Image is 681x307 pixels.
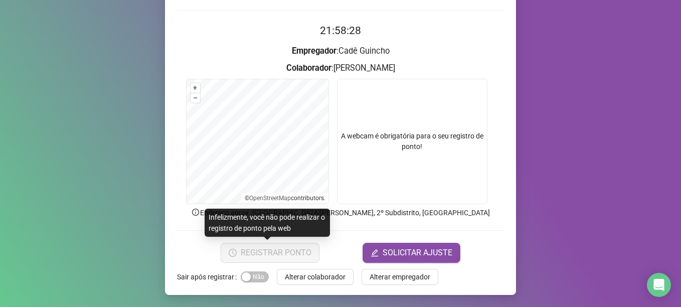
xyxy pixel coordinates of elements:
div: A webcam é obrigatória para o seu registro de ponto! [337,79,487,204]
button: editSOLICITAR AJUSTE [363,243,460,263]
strong: Colaborador [286,63,331,73]
h3: : [PERSON_NAME] [177,62,504,75]
h3: : Cadê Guincho [177,45,504,58]
div: Infelizmente, você não pode realizar o registro de ponto pela web [205,209,330,237]
div: Open Intercom Messenger [647,273,671,297]
span: Alterar empregador [370,271,430,282]
label: Sair após registrar [177,269,241,285]
button: Alterar colaborador [277,269,354,285]
span: info-circle [191,208,200,217]
span: edit [371,249,379,257]
li: © contributors. [245,195,325,202]
span: SOLICITAR AJUSTE [383,247,452,259]
p: Endereço aprox. : [GEOGRAPHIC_DATA][PERSON_NAME], 2º Subdistrito, [GEOGRAPHIC_DATA] [177,207,504,218]
button: – [191,93,200,103]
a: OpenStreetMap [249,195,291,202]
button: + [191,83,200,93]
strong: Empregador [292,46,336,56]
time: 21:58:28 [320,25,361,37]
span: Alterar colaborador [285,271,346,282]
button: REGISTRAR PONTO [221,243,319,263]
button: Alterar empregador [362,269,438,285]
